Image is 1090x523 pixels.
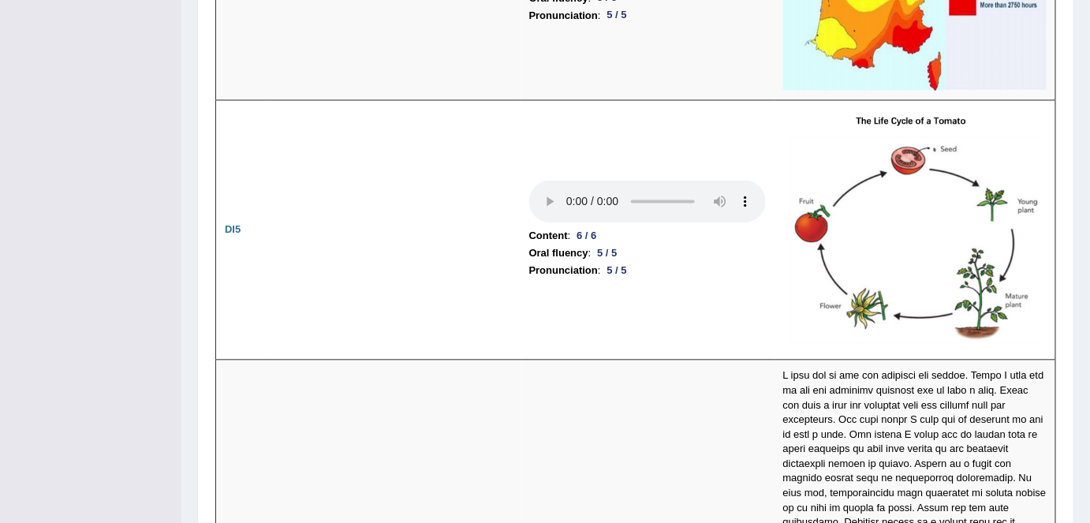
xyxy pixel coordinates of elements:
[225,224,241,236] b: DI5
[529,263,598,280] b: Pronunciation
[529,263,766,280] li: :
[591,245,623,262] div: 5 / 5
[529,7,766,24] li: :
[529,228,568,245] b: Content
[529,245,588,263] b: Oral fluency
[529,228,766,245] li: :
[529,7,598,24] b: Pronunciation
[601,263,633,279] div: 5 / 5
[570,228,603,245] div: 6 / 6
[601,7,633,24] div: 5 / 5
[529,245,766,263] li: :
